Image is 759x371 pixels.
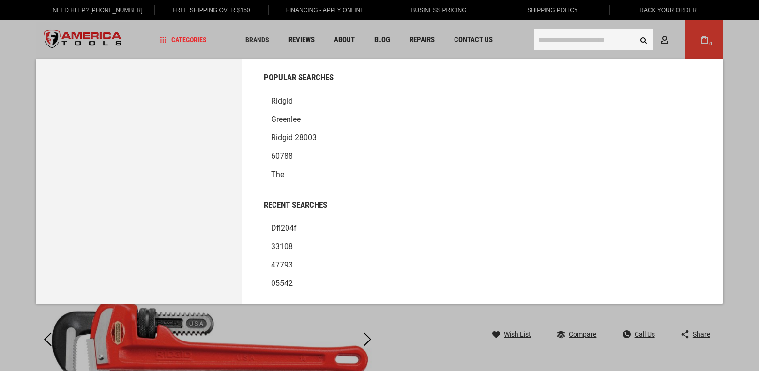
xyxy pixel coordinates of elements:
[623,341,759,371] iframe: LiveChat chat widget
[264,165,701,184] a: The
[264,110,701,129] a: Greenlee
[264,274,701,293] a: 05542
[264,201,327,209] span: Recent Searches
[156,33,211,46] a: Categories
[264,92,701,110] a: Ridgid
[264,256,701,274] a: 47793
[634,30,653,49] button: Search
[245,36,269,43] span: Brands
[264,237,701,256] a: 33108
[160,36,207,43] span: Categories
[264,147,701,165] a: 60788
[264,74,334,82] span: Popular Searches
[241,33,273,46] a: Brands
[264,219,701,237] a: dfl204f
[264,129,701,147] a: Ridgid 28003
